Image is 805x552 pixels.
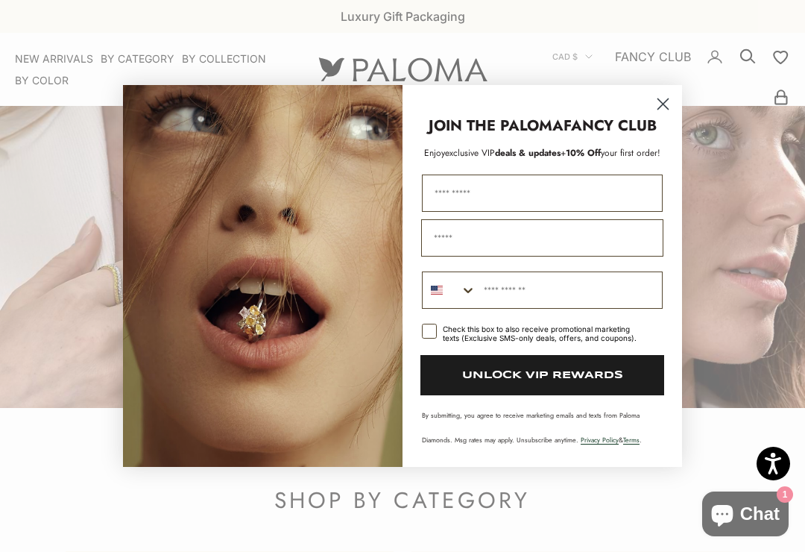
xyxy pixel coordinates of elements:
a: Terms [623,435,640,445]
input: First Name [422,175,663,212]
span: exclusive VIP [445,146,495,160]
input: Phone Number [476,272,662,308]
button: Close dialog [650,91,676,117]
div: Check this box to also receive promotional marketing texts (Exclusive SMS-only deals, offers, and... [443,324,645,342]
img: United States [431,284,443,296]
p: By submitting, you agree to receive marketing emails and texts from Paloma Diamonds. Msg rates ma... [422,410,663,445]
img: Loading... [123,85,402,467]
strong: FANCY CLUB [563,115,657,137]
span: deals & updates [445,146,561,160]
span: & . [581,435,642,445]
span: + your first order! [561,146,660,160]
span: 10% Off [566,146,601,160]
button: Search Countries [423,272,476,308]
a: Privacy Policy [581,435,619,445]
strong: JOIN THE PALOMA [429,115,563,137]
span: Enjoy [424,146,445,160]
input: Email [421,219,663,257]
button: UNLOCK VIP REWARDS [420,355,664,395]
